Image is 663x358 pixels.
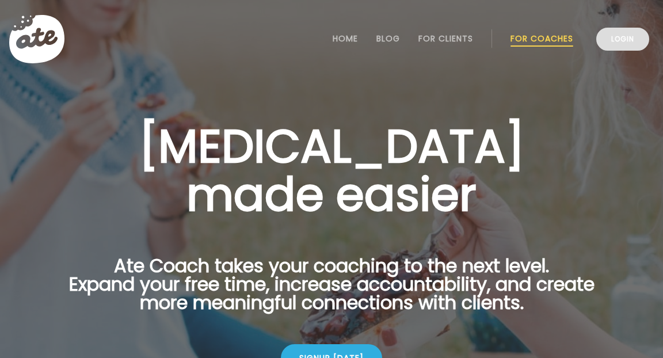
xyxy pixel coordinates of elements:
[376,34,400,43] a: Blog
[418,34,473,43] a: For Clients
[596,28,649,51] a: Login
[51,122,612,219] h1: [MEDICAL_DATA] made easier
[51,257,612,326] p: Ate Coach takes your coaching to the next level. Expand your free time, increase accountability, ...
[510,34,573,43] a: For Coaches
[333,34,358,43] a: Home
